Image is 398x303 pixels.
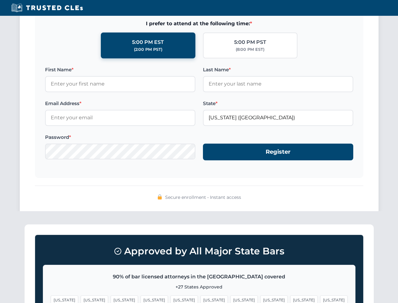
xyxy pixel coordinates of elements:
[134,46,162,53] div: (2:00 PM PST)
[165,194,241,201] span: Secure enrollment • Instant access
[45,134,195,141] label: Password
[203,66,353,74] label: Last Name
[43,243,355,260] h3: Approved by All Major State Bars
[45,76,195,92] input: Enter your first name
[203,76,353,92] input: Enter your last name
[203,144,353,160] button: Register
[203,110,353,126] input: Florida (FL)
[51,283,348,290] p: +27 States Approved
[9,3,85,13] img: Trusted CLEs
[234,38,266,46] div: 5:00 PM PST
[157,194,162,199] img: 🔒
[132,38,164,46] div: 5:00 PM EST
[45,66,195,74] label: First Name
[236,46,264,53] div: (8:00 PM EST)
[45,100,195,107] label: Email Address
[203,100,353,107] label: State
[45,20,353,28] span: I prefer to attend at the following time:
[45,110,195,126] input: Enter your email
[51,273,348,281] p: 90% of bar licensed attorneys in the [GEOGRAPHIC_DATA] covered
